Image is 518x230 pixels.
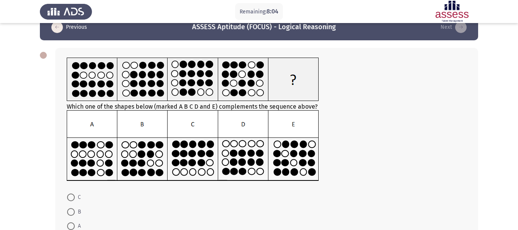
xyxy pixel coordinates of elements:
div: Which one of the shapes below (marked A B C D and E) complements the sequence above? [67,58,467,183]
button: load next page [438,21,469,33]
p: Remaining: [240,7,278,17]
img: Assessment logo of ASSESS Focus 4 Module Assessment (EN/AR) (Basic - IB) [426,1,478,22]
img: Assess Talent Management logo [40,1,92,22]
img: UkFYYl8wNDhfQS5wbmcxNjkxMzAwNjgxMjQ3.png [67,58,319,101]
button: load previous page [49,21,89,33]
img: UkFYYl8wNDhfQi5wbmcxNjkxMzAwNjkxNTEy.png [67,110,319,181]
span: B [75,207,81,217]
span: 8:04 [266,8,278,15]
h3: ASSESS Aptitude (FOCUS) - Logical Reasoning [192,22,336,32]
span: C [75,193,81,202]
